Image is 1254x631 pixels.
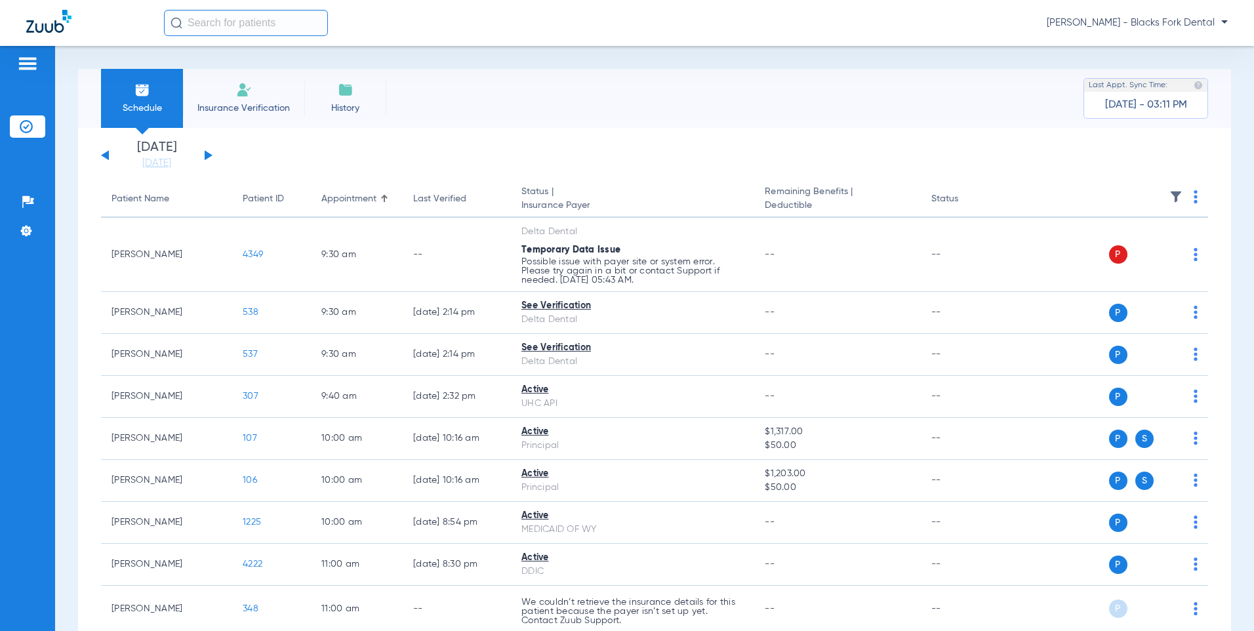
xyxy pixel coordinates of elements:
[101,218,232,292] td: [PERSON_NAME]
[311,376,403,418] td: 9:40 AM
[921,292,1009,334] td: --
[403,418,511,460] td: [DATE] 10:16 AM
[921,181,1009,218] th: Status
[134,82,150,98] img: Schedule
[521,481,744,495] div: Principal
[1194,248,1198,261] img: group-dot-blue.svg
[111,192,169,206] div: Patient Name
[1194,474,1198,487] img: group-dot-blue.svg
[511,181,754,218] th: Status |
[321,192,392,206] div: Appointment
[921,334,1009,376] td: --
[413,192,466,206] div: Last Verified
[1194,306,1198,319] img: group-dot-blue.svg
[311,218,403,292] td: 9:30 AM
[171,17,182,29] img: Search Icon
[1109,304,1127,322] span: P
[1164,516,1177,529] img: x.svg
[1194,558,1198,571] img: group-dot-blue.svg
[1109,472,1127,490] span: P
[243,434,257,443] span: 107
[521,565,744,579] div: DDIC
[413,192,500,206] div: Last Verified
[765,518,775,527] span: --
[765,439,910,453] span: $50.00
[921,544,1009,586] td: --
[403,292,511,334] td: [DATE] 2:14 PM
[521,551,744,565] div: Active
[921,218,1009,292] td: --
[1105,98,1187,112] span: [DATE] - 03:11 PM
[1047,16,1228,30] span: [PERSON_NAME] - Blacks Fork Dental
[243,192,284,206] div: Patient ID
[521,257,744,285] p: Possible issue with payer site or system error. Please try again in a bit or contact Support if n...
[311,292,403,334] td: 9:30 AM
[765,481,910,495] span: $50.00
[921,376,1009,418] td: --
[1164,558,1177,571] img: x.svg
[765,604,775,613] span: --
[403,502,511,544] td: [DATE] 8:54 PM
[1089,79,1167,92] span: Last Appt. Sync Time:
[1135,472,1154,490] span: S
[403,544,511,586] td: [DATE] 8:30 PM
[1164,474,1177,487] img: x.svg
[521,467,744,481] div: Active
[403,376,511,418] td: [DATE] 2:32 PM
[521,341,744,355] div: See Verification
[193,102,294,115] span: Insurance Verification
[101,544,232,586] td: [PERSON_NAME]
[243,476,257,485] span: 106
[236,82,252,98] img: Manual Insurance Verification
[314,102,376,115] span: History
[765,350,775,359] span: --
[243,560,262,569] span: 4222
[521,397,744,411] div: UHC API
[243,392,258,401] span: 307
[1194,81,1203,90] img: last sync help info
[765,425,910,439] span: $1,317.00
[521,225,744,239] div: Delta Dental
[243,350,258,359] span: 537
[101,418,232,460] td: [PERSON_NAME]
[311,460,403,502] td: 10:00 AM
[243,192,300,206] div: Patient ID
[521,523,744,537] div: MEDICAID OF WY
[1169,190,1183,203] img: filter.svg
[1188,568,1254,631] iframe: Chat Widget
[765,308,775,317] span: --
[765,467,910,481] span: $1,203.00
[921,460,1009,502] td: --
[765,199,910,213] span: Deductible
[521,299,744,313] div: See Verification
[243,308,258,317] span: 538
[101,376,232,418] td: [PERSON_NAME]
[521,245,620,254] span: Temporary Data Issue
[311,502,403,544] td: 10:00 AM
[243,250,263,259] span: 4349
[1109,245,1127,264] span: P
[1109,514,1127,532] span: P
[1194,390,1198,403] img: group-dot-blue.svg
[1164,348,1177,361] img: x.svg
[1109,388,1127,406] span: P
[111,192,222,206] div: Patient Name
[117,157,196,170] a: [DATE]
[17,56,38,71] img: hamburger-icon
[1164,248,1177,261] img: x.svg
[311,334,403,376] td: 9:30 AM
[765,250,775,259] span: --
[1135,430,1154,448] span: S
[754,181,920,218] th: Remaining Benefits |
[164,10,328,36] input: Search for patients
[765,392,775,401] span: --
[338,82,354,98] img: History
[921,418,1009,460] td: --
[403,334,511,376] td: [DATE] 2:14 PM
[1194,432,1198,445] img: group-dot-blue.svg
[1109,346,1127,364] span: P
[521,313,744,327] div: Delta Dental
[1194,190,1198,203] img: group-dot-blue.svg
[243,518,261,527] span: 1225
[521,509,744,523] div: Active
